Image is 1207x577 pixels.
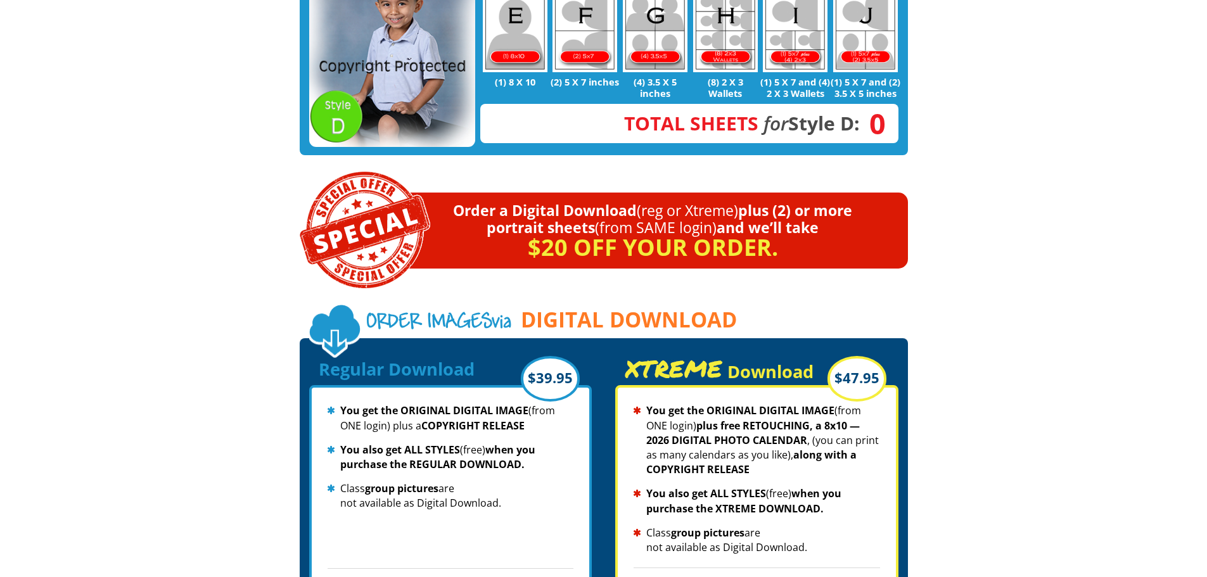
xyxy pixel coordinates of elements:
[300,171,430,289] img: Special Offer
[634,486,879,516] li: (free)
[550,76,620,87] p: (2) 5 X 7 inches
[646,486,841,515] strong: when you purchase the XTREME DOWNLOAD.
[521,308,737,331] span: DIGITAL DOWNLOAD
[646,419,860,447] strong: plus free RETOUCHING, a 8x10 — 2026 DIGITAL PHOTO CALENDAR
[646,403,834,417] strong: You get the ORIGINAL DIGITAL IMAGE
[328,481,573,510] li: Class are not available as Digital Download.
[831,76,901,99] p: (1) 5 X 7 and (2) 3.5 X 5 inches
[328,443,573,472] li: (free)
[671,526,744,540] strong: group pictures
[727,360,814,383] span: Download
[340,443,535,471] strong: when you purchase the REGULAR DOWNLOAD.
[521,356,580,402] div: $39.95
[634,526,879,555] li: Class are not available as Digital Download.
[335,236,908,256] p: $20 off your order.
[625,359,723,378] span: XTREME
[328,403,573,433] li: (from ONE login) plus a
[624,110,860,136] strong: Style D:
[340,443,460,457] strong: You also get ALL STYLES
[595,217,717,238] span: (from SAME login)
[365,481,438,495] strong: group pictures
[480,76,551,87] p: (1) 8 X 10
[319,357,475,381] span: Regular Download
[827,356,886,402] div: $47.95
[637,200,738,220] span: (reg or Xtreme)
[624,110,758,136] span: Total Sheets
[634,403,879,477] li: (from ONE login) , (you can print as many calendars as you like),
[690,76,760,99] p: (8) 2 X 3 Wallets
[366,312,492,334] span: Order Images
[335,202,908,236] p: Order a Digital Download plus (2) or more portrait sheets and we’ll take
[763,110,788,136] em: for
[760,76,831,99] p: (1) 5 X 7 and (4) 2 X 3 Wallets
[620,76,691,99] p: (4) 3.5 X 5 inches
[340,403,528,417] strong: You get the ORIGINAL DIGITAL IMAGE
[860,117,886,130] span: 0
[646,486,766,500] strong: You also get ALL STYLES
[366,311,511,336] span: via
[646,448,857,476] strong: along with a COPYRIGHT RELEASE
[421,419,525,433] strong: COPYRIGHT RELEASE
